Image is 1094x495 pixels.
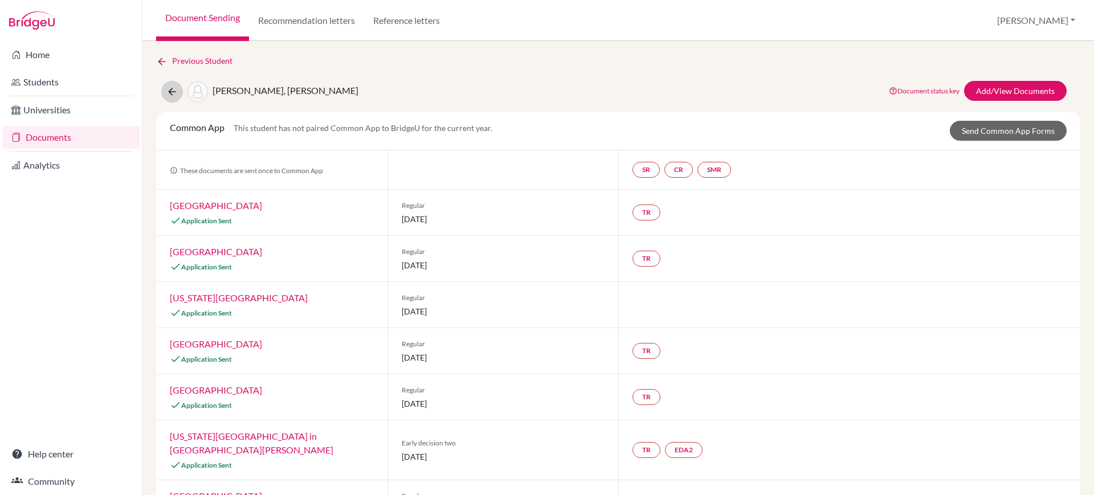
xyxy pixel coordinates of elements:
[170,122,224,133] span: Common App
[402,213,605,225] span: [DATE]
[665,442,703,458] a: EDA2
[234,123,492,133] span: This student has not paired Common App to BridgeU for the current year.
[950,121,1067,141] a: Send Common App Forms
[170,166,323,175] span: These documents are sent once to Common App
[2,470,140,493] a: Community
[402,305,605,317] span: [DATE]
[402,259,605,271] span: [DATE]
[181,309,232,317] span: Application Sent
[964,81,1067,101] a: Add/View Documents
[632,162,660,178] a: SR
[632,389,660,405] a: TR
[992,10,1080,31] button: [PERSON_NAME]
[181,355,232,363] span: Application Sent
[402,451,605,463] span: [DATE]
[632,343,660,359] a: TR
[213,85,358,96] span: [PERSON_NAME], [PERSON_NAME]
[181,216,232,225] span: Application Sent
[170,200,262,211] a: [GEOGRAPHIC_DATA]
[181,401,232,410] span: Application Sent
[2,443,140,465] a: Help center
[9,11,55,30] img: Bridge-U
[402,351,605,363] span: [DATE]
[170,384,262,395] a: [GEOGRAPHIC_DATA]
[402,438,605,448] span: Early decision two
[170,431,333,455] a: [US_STATE][GEOGRAPHIC_DATA] in [GEOGRAPHIC_DATA][PERSON_NAME]
[402,201,605,211] span: Regular
[664,162,693,178] a: CR
[2,99,140,121] a: Universities
[156,55,242,67] a: Previous Student
[2,43,140,66] a: Home
[170,246,262,257] a: [GEOGRAPHIC_DATA]
[2,71,140,93] a: Students
[170,338,262,349] a: [GEOGRAPHIC_DATA]
[181,263,232,271] span: Application Sent
[889,87,960,95] a: Document status key
[2,126,140,149] a: Documents
[632,251,660,267] a: TR
[697,162,731,178] a: SMR
[632,204,660,220] a: TR
[402,247,605,257] span: Regular
[632,442,660,458] a: TR
[181,461,232,469] span: Application Sent
[2,154,140,177] a: Analytics
[402,398,605,410] span: [DATE]
[402,385,605,395] span: Regular
[170,292,308,303] a: [US_STATE][GEOGRAPHIC_DATA]
[402,339,605,349] span: Regular
[402,293,605,303] span: Regular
